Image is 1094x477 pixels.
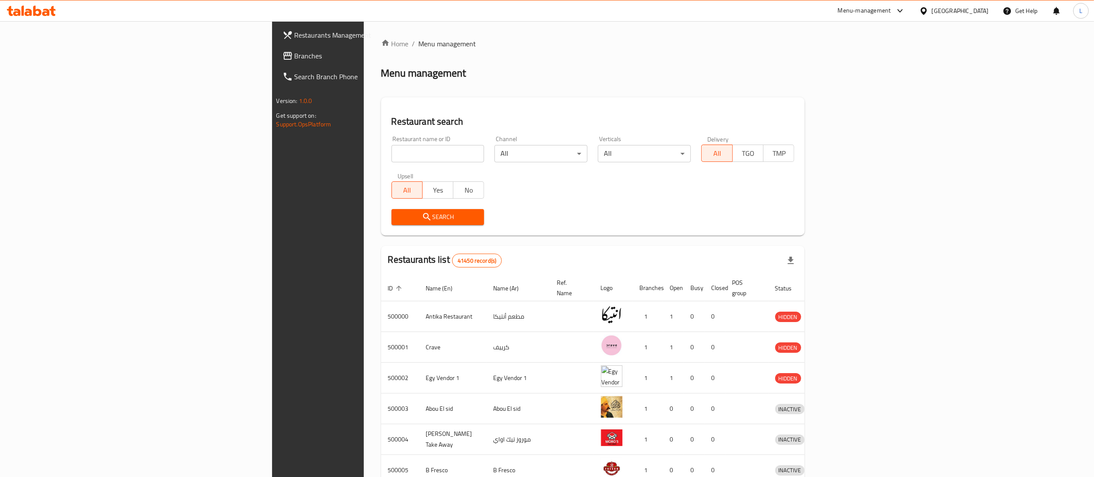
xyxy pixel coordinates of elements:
td: 0 [684,393,705,424]
div: INACTIVE [775,465,805,476]
span: All [705,147,729,160]
span: Status [775,283,803,293]
span: Version: [276,95,298,106]
a: Branches [276,45,455,66]
h2: Restaurant search [391,115,795,128]
a: Support.OpsPlatform [276,119,331,130]
button: Search [391,209,484,225]
span: INACTIVE [775,435,805,445]
td: 0 [705,301,725,332]
button: All [391,181,423,199]
span: No [457,184,481,197]
span: All [395,184,419,197]
th: Closed [705,275,725,301]
th: Busy [684,275,705,301]
span: Ref. Name [557,277,584,298]
span: HIDDEN [775,343,801,353]
td: كرييف [487,332,550,363]
div: All [598,145,691,162]
label: Delivery [707,136,729,142]
div: All [494,145,587,162]
span: 1.0.0 [299,95,312,106]
span: HIDDEN [775,312,801,322]
td: 0 [684,332,705,363]
button: All [701,145,732,162]
td: 0 [705,393,725,424]
img: Antika Restaurant [601,304,622,326]
span: Yes [426,184,450,197]
div: HIDDEN [775,342,801,353]
input: Search for restaurant name or ID.. [391,145,484,162]
td: 1 [633,424,663,455]
span: HIDDEN [775,374,801,384]
td: 1 [633,332,663,363]
span: Restaurants Management [295,30,448,40]
td: موروز تيك اواي [487,424,550,455]
td: 0 [684,424,705,455]
span: ID [388,283,404,293]
td: 0 [684,363,705,393]
th: Open [663,275,684,301]
label: Upsell [398,173,414,179]
div: Total records count [452,254,502,268]
div: Export file [780,250,801,271]
img: Moro's Take Away [601,427,622,448]
td: 1 [633,363,663,393]
span: 41450 record(s) [452,257,501,265]
a: Search Branch Phone [276,66,455,87]
img: Crave [601,335,622,356]
td: 1 [663,301,684,332]
button: TGO [732,145,764,162]
span: Get support on: [276,110,316,121]
nav: breadcrumb [381,39,805,49]
span: Name (En) [426,283,464,293]
span: Name (Ar) [494,283,530,293]
td: 1 [633,301,663,332]
td: Egy Vendor 1 [487,363,550,393]
td: Abou El sid [487,393,550,424]
td: مطعم أنتيكا [487,301,550,332]
img: Abou El sid [601,396,622,418]
td: 1 [663,363,684,393]
td: 0 [663,393,684,424]
span: TMP [767,147,791,160]
span: Search [398,212,478,222]
a: Restaurants Management [276,25,455,45]
td: 0 [705,424,725,455]
td: 0 [705,332,725,363]
span: L [1079,6,1082,16]
td: 0 [663,424,684,455]
td: 0 [684,301,705,332]
div: Menu-management [838,6,891,16]
div: INACTIVE [775,435,805,445]
th: Branches [633,275,663,301]
div: [GEOGRAPHIC_DATA] [932,6,989,16]
img: Egy Vendor 1 [601,365,622,387]
h2: Restaurants list [388,253,502,268]
span: INACTIVE [775,465,805,475]
td: 0 [705,363,725,393]
button: Yes [422,181,453,199]
button: TMP [763,145,794,162]
td: 1 [633,393,663,424]
th: Logo [594,275,633,301]
td: 1 [663,332,684,363]
span: Branches [295,51,448,61]
span: POS group [732,277,758,298]
button: No [453,181,484,199]
h2: Menu management [381,66,466,80]
span: Search Branch Phone [295,71,448,82]
span: INACTIVE [775,404,805,414]
span: TGO [736,147,760,160]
